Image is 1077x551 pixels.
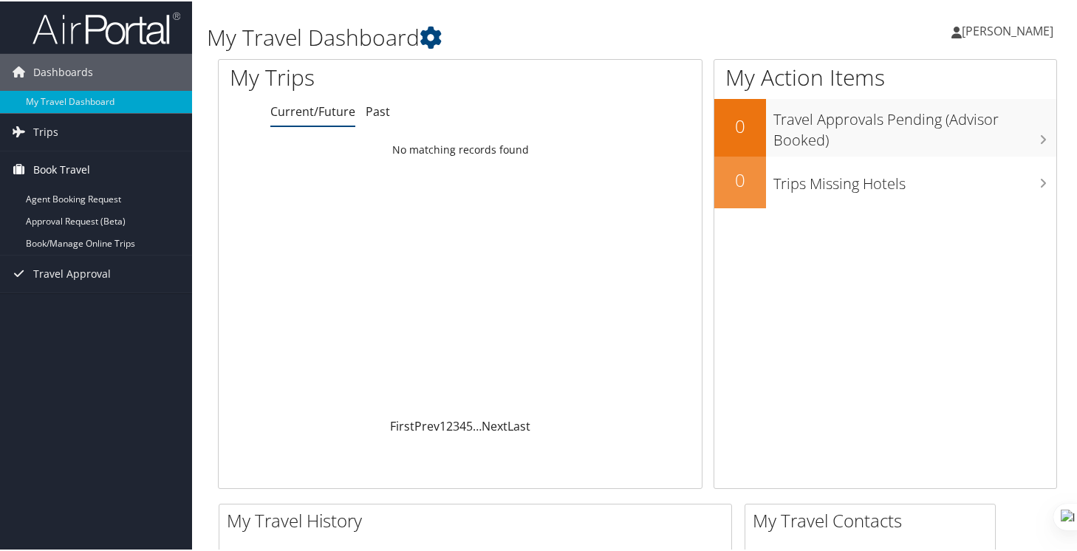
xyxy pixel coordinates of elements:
[482,417,507,433] a: Next
[453,417,459,433] a: 3
[507,417,530,433] a: Last
[33,112,58,149] span: Trips
[230,61,490,92] h1: My Trips
[962,21,1053,38] span: [PERSON_NAME]
[714,97,1056,154] a: 0Travel Approvals Pending (Advisor Booked)
[714,112,766,137] h2: 0
[390,417,414,433] a: First
[951,7,1068,52] a: [PERSON_NAME]
[33,254,111,291] span: Travel Approval
[33,10,180,44] img: airportal-logo.png
[446,417,453,433] a: 2
[714,166,766,191] h2: 0
[207,21,781,52] h1: My Travel Dashboard
[414,417,440,433] a: Prev
[714,155,1056,207] a: 0Trips Missing Hotels
[473,417,482,433] span: …
[773,165,1056,193] h3: Trips Missing Hotels
[459,417,466,433] a: 4
[270,102,355,118] a: Current/Future
[219,135,702,162] td: No matching records found
[440,417,446,433] a: 1
[773,100,1056,149] h3: Travel Approvals Pending (Advisor Booked)
[753,507,995,532] h2: My Travel Contacts
[714,61,1056,92] h1: My Action Items
[33,52,93,89] span: Dashboards
[366,102,390,118] a: Past
[466,417,473,433] a: 5
[227,507,731,532] h2: My Travel History
[33,150,90,187] span: Book Travel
